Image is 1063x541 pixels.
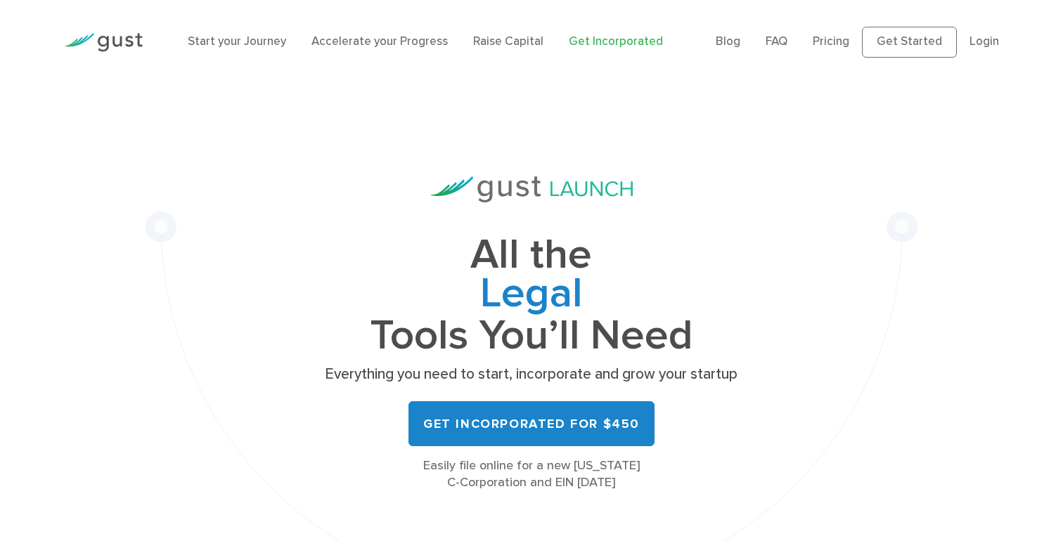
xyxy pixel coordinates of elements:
[64,33,143,52] img: Gust Logo
[716,34,740,48] a: Blog
[408,401,655,446] a: Get Incorporated for $450
[430,176,633,202] img: Gust Launch Logo
[473,34,543,48] a: Raise Capital
[321,457,742,491] div: Easily file online for a new [US_STATE] C-Corporation and EIN [DATE]
[321,236,742,355] h1: All the Tools You’ll Need
[813,34,849,48] a: Pricing
[321,365,742,384] p: Everything you need to start, incorporate and grow your startup
[969,34,999,48] a: Login
[766,34,787,48] a: FAQ
[862,27,957,58] a: Get Started
[321,275,742,317] span: Legal
[188,34,286,48] a: Start your Journey
[311,34,448,48] a: Accelerate your Progress
[569,34,663,48] a: Get Incorporated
